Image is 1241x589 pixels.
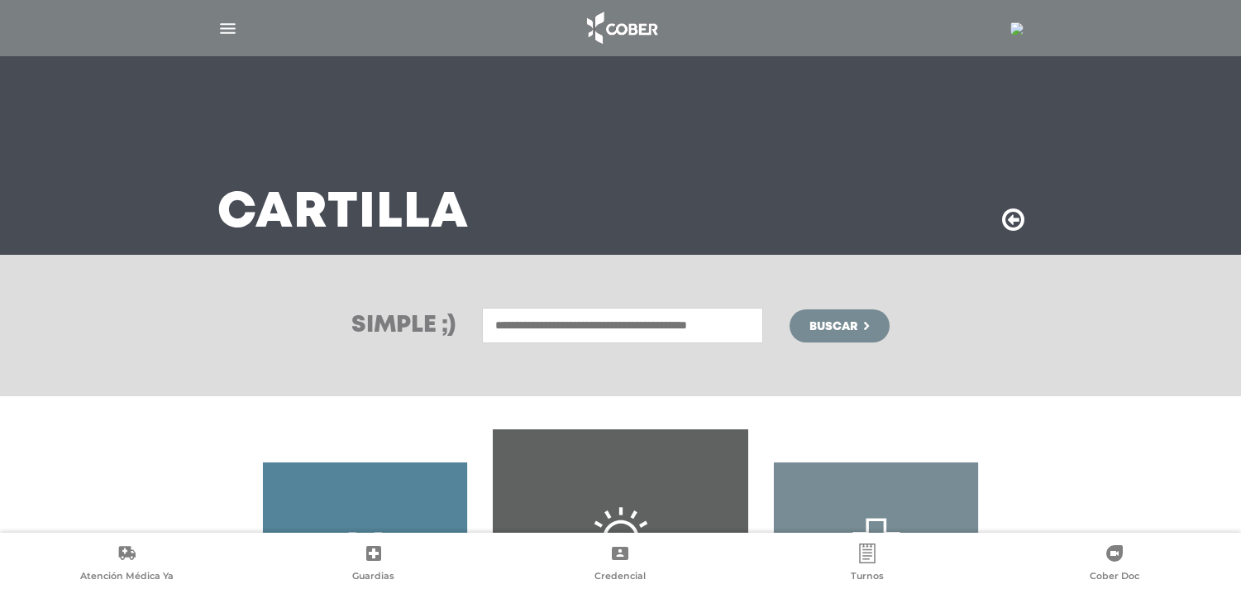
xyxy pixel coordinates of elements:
span: Credencial [594,570,646,585]
span: Atención Médica Ya [80,570,174,585]
span: Turnos [851,570,884,585]
a: Atención Médica Ya [3,544,251,586]
a: Cober Doc [990,544,1238,586]
h3: Simple ;) [351,314,456,338]
img: Cober_menu-lines-white.svg [217,18,238,39]
a: Guardias [251,544,498,586]
a: Credencial [497,544,744,586]
span: Guardias [352,570,394,585]
h3: Cartilla [217,192,469,235]
button: Buscar [790,309,889,342]
img: logo_cober_home-white.png [578,8,665,48]
span: Buscar [809,321,857,333]
a: Turnos [744,544,991,586]
span: Cober Doc [1090,570,1139,585]
img: 24613 [1010,22,1024,36]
